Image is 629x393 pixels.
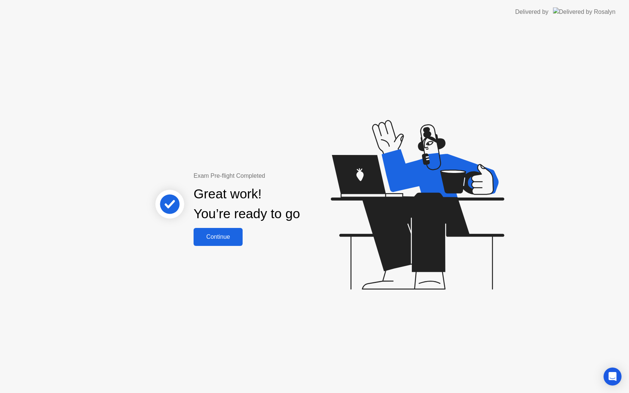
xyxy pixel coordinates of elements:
[553,7,616,16] img: Delivered by Rosalyn
[604,368,622,386] div: Open Intercom Messenger
[196,234,240,240] div: Continue
[515,7,549,16] div: Delivered by
[194,184,300,224] div: Great work! You’re ready to go
[194,171,348,180] div: Exam Pre-flight Completed
[194,228,243,246] button: Continue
